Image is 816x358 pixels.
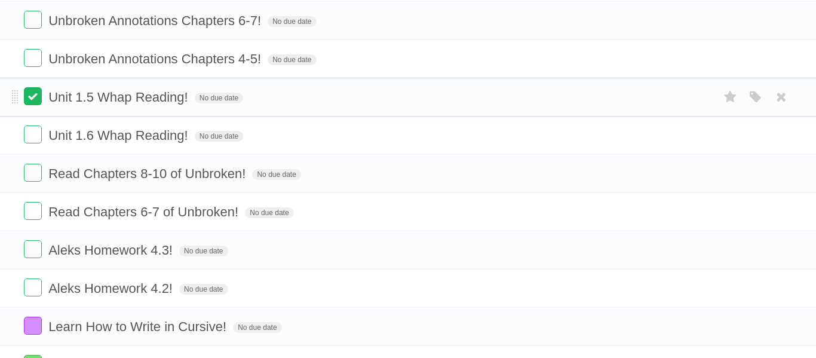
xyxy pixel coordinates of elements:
[195,131,243,142] span: No due date
[179,246,228,256] span: No due date
[24,240,42,258] label: Done
[48,204,241,219] span: Read Chapters 6-7 of Unbroken!
[48,243,176,258] span: Aleks Homework 4.3!
[268,16,316,27] span: No due date
[252,169,300,180] span: No due date
[24,11,42,29] label: Done
[24,279,42,296] label: Done
[24,49,42,67] label: Done
[24,87,42,105] label: Done
[24,164,42,182] label: Done
[245,207,293,218] span: No due date
[48,281,176,296] span: Aleks Homework 4.2!
[179,284,228,295] span: No due date
[48,90,191,105] span: Unit 1.5 Whap Reading!
[48,319,229,334] span: Learn How to Write in Cursive!
[24,202,42,220] label: Done
[48,166,249,181] span: Read Chapters 8-10 of Unbroken!
[48,51,264,66] span: Unbroken Annotations Chapters 4-5!
[48,128,191,143] span: Unit 1.6 Whap Reading!
[719,87,742,107] label: Star task
[268,54,316,65] span: No due date
[233,322,281,333] span: No due date
[24,126,42,143] label: Done
[24,317,42,335] label: Done
[48,13,264,28] span: Unbroken Annotations Chapters 6-7!
[195,93,243,103] span: No due date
